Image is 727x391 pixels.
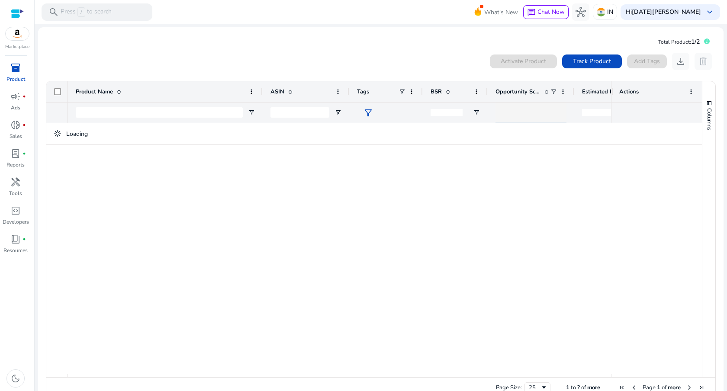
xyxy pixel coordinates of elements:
[23,237,26,241] span: fiber_manual_record
[10,120,21,130] span: donut_small
[248,109,255,116] button: Open Filter Menu
[573,57,611,66] span: Track Product
[5,44,29,50] p: Marketplace
[363,108,373,118] span: filter_alt
[582,88,634,96] span: Estimated Revenue/Day
[270,107,329,118] input: ASIN Filter Input
[10,132,22,140] p: Sales
[704,7,715,17] span: keyboard_arrow_down
[10,63,21,73] span: inventory_2
[618,384,625,391] div: First Page
[523,5,569,19] button: chatChat Now
[76,107,243,118] input: Product Name Filter Input
[705,108,713,130] span: Columns
[630,384,637,391] div: Previous Page
[6,75,25,83] p: Product
[619,88,639,96] span: Actions
[698,384,705,391] div: Last Page
[11,104,20,112] p: Ads
[626,9,701,15] p: Hi
[23,123,26,127] span: fiber_manual_record
[6,161,25,169] p: Reports
[77,7,85,17] span: /
[61,7,112,17] p: Press to search
[23,152,26,155] span: fiber_manual_record
[686,384,693,391] div: Next Page
[23,95,26,98] span: fiber_manual_record
[10,177,21,187] span: handyman
[484,5,518,20] span: What's New
[10,205,21,216] span: code_blocks
[10,91,21,102] span: campaign
[672,53,689,70] button: download
[607,4,613,19] p: IN
[527,8,536,17] span: chat
[335,109,341,116] button: Open Filter Menu
[3,218,29,226] p: Developers
[3,247,28,254] p: Resources
[676,56,686,67] span: download
[576,7,586,17] span: hub
[562,54,622,68] button: Track Product
[48,7,59,17] span: search
[431,88,442,96] span: BSR
[10,373,21,384] span: dark_mode
[357,88,369,96] span: Tags
[537,8,565,16] span: Chat Now
[632,8,701,16] b: [DATE][PERSON_NAME]
[66,130,88,138] span: Loading
[572,3,589,21] button: hub
[658,38,691,45] span: Total Product:
[691,38,700,46] span: 1/2
[9,189,22,197] p: Tools
[473,109,480,116] button: Open Filter Menu
[597,8,605,16] img: in.svg
[76,88,113,96] span: Product Name
[270,88,284,96] span: ASIN
[495,88,540,96] span: Opportunity Score
[6,27,29,40] img: amazon.svg
[10,234,21,244] span: book_4
[10,148,21,159] span: lab_profile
